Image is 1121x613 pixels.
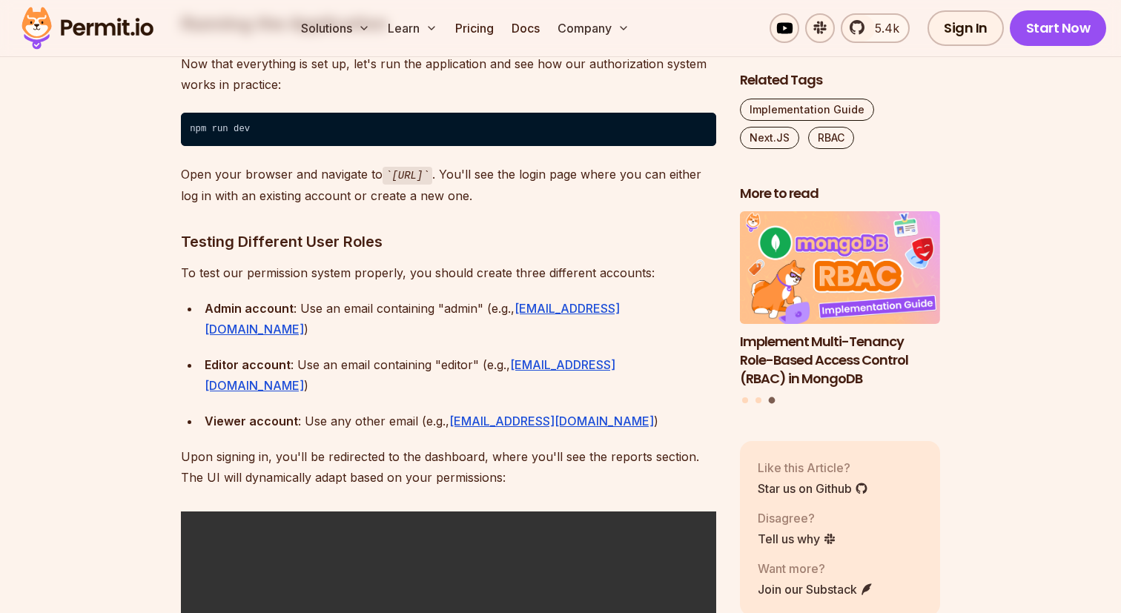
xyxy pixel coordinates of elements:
strong: Editor account [205,357,291,372]
h3: Implement Multi-Tenancy Role-Based Access Control (RBAC) in MongoDB [740,333,940,388]
div: : Use an email containing "admin" (e.g., ) [205,298,716,339]
a: Start Now [1010,10,1107,46]
h2: Related Tags [740,71,940,90]
button: Go to slide 3 [768,397,775,404]
a: [EMAIL_ADDRESS][DOMAIN_NAME] [205,301,620,337]
span: 5.4k [866,19,899,37]
a: Sign In [927,10,1004,46]
p: Open your browser and navigate to . You'll see the login page where you can either log in with an... [181,164,716,206]
button: Company [552,13,635,43]
a: Implement Multi-Tenancy Role-Based Access Control (RBAC) in MongoDBImplement Multi-Tenancy Role-B... [740,212,940,388]
div: : Use any other email (e.g., ) [205,411,716,431]
a: Implementation Guide [740,99,874,121]
a: Join our Substack [758,580,873,598]
code: npm run dev [181,113,716,147]
a: Next.JS [740,127,799,149]
div: : Use an email containing "editor" (e.g., ) [205,354,716,396]
button: Go to slide 2 [755,397,761,403]
a: Star us on Github [758,480,868,497]
p: Now that everything is set up, let's run the application and see how our authorization system wor... [181,53,716,95]
a: Pricing [449,13,500,43]
button: Go to slide 1 [742,397,748,403]
strong: Viewer account [205,414,298,428]
code: [URL] [383,167,432,185]
button: Solutions [295,13,376,43]
a: Tell us why [758,530,836,548]
p: Want more? [758,560,873,577]
p: Like this Article? [758,459,868,477]
img: Implement Multi-Tenancy Role-Based Access Control (RBAC) in MongoDB [740,212,940,325]
div: Posts [740,212,940,406]
button: Learn [382,13,443,43]
p: To test our permission system properly, you should create three different accounts: [181,262,716,283]
img: Permit logo [15,3,160,53]
p: Upon signing in, you'll be redirected to the dashboard, where you'll see the reports section. The... [181,446,716,488]
a: RBAC [808,127,854,149]
a: [EMAIL_ADDRESS][DOMAIN_NAME] [449,414,654,428]
h3: Testing Different User Roles [181,230,716,254]
li: 3 of 3 [740,212,940,388]
h2: More to read [740,185,940,203]
a: Docs [506,13,546,43]
p: Disagree? [758,509,836,527]
a: [EMAIL_ADDRESS][DOMAIN_NAME] [205,357,615,393]
a: 5.4k [841,13,910,43]
strong: Admin account [205,301,294,316]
